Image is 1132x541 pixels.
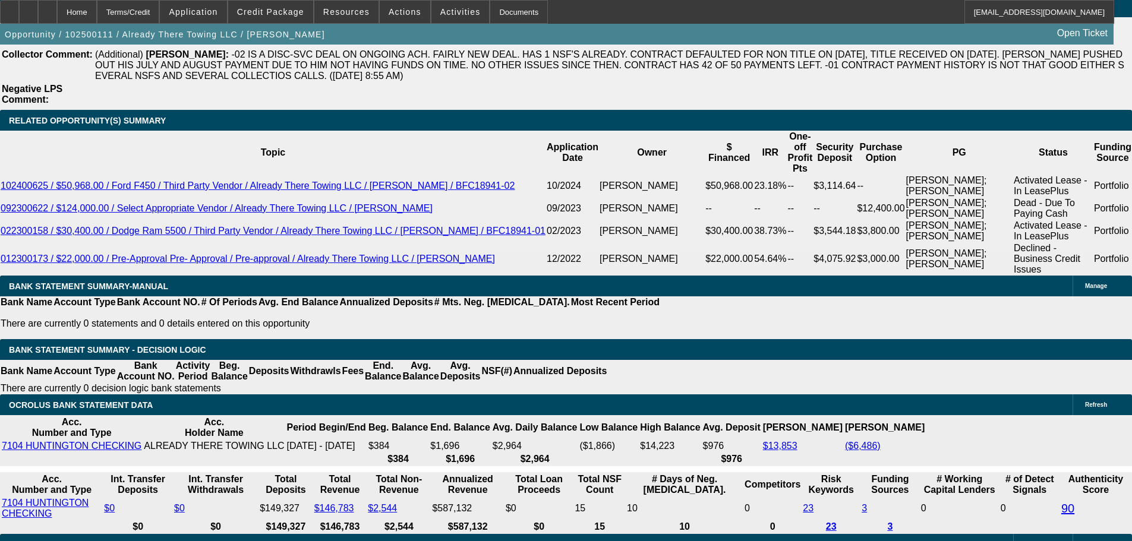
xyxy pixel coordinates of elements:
[546,131,599,175] th: Application Date
[574,497,625,520] td: 15
[481,360,513,382] th: NSF(#)
[2,441,141,451] a: 7104 HUNTINGTON CHECKING
[1093,131,1132,175] th: Funding Source
[1093,242,1132,276] td: Portfolio
[763,441,797,451] a: $13,853
[95,49,143,59] span: (Additional)
[402,360,439,382] th: Avg. Balance
[1,203,433,213] a: 092300622 / $124,000.00 / Select Appropriate Vendor / Already There Towing LLC / [PERSON_NAME]
[599,197,705,220] td: [PERSON_NAME]
[286,416,367,439] th: Period Begin/End
[546,197,599,220] td: 09/2023
[431,521,504,533] th: $587,132
[431,473,504,496] th: Annualized Revenue
[574,473,625,496] th: Sum of the Total NSF Count and Total Overdraft Fee Count from Ocrolus
[492,453,578,465] th: $2,964
[639,440,701,452] td: $14,223
[1052,23,1112,43] a: Open Ticket
[844,416,925,439] th: [PERSON_NAME]
[626,473,743,496] th: # Days of Neg. [MEDICAL_DATA].
[1013,197,1093,220] td: Dead - Due To Paying Cash
[826,521,837,531] a: 23
[259,521,312,533] th: $149,327
[505,473,573,496] th: Total Loan Proceeds
[856,197,905,220] td: $12,400.00
[143,440,285,452] td: ALREADY THERE TOWING LLC
[368,503,397,513] a: $2,544
[380,1,430,23] button: Actions
[1,226,545,236] a: 022300158 / $30,400.00 / Dodge Ram 5500 / Third Party Vendor / Already There Towing LLC / [PERSON...
[702,416,761,439] th: Avg. Deposit
[314,503,354,513] a: $146,783
[323,7,370,17] span: Resources
[505,497,573,520] td: $0
[574,521,625,533] th: 15
[1013,131,1093,175] th: Status
[339,296,433,308] th: Annualized Deposits
[546,220,599,242] td: 02/2023
[146,49,229,59] b: [PERSON_NAME]:
[705,197,753,220] td: --
[599,175,705,197] td: [PERSON_NAME]
[1061,473,1131,496] th: Authenticity Score
[104,503,115,513] a: $0
[9,281,168,291] span: BANK STATEMENT SUMMARY-MANUAL
[546,242,599,276] td: 12/2022
[744,497,801,520] td: 0
[367,521,430,533] th: $2,544
[813,197,856,220] td: --
[9,400,153,410] span: OCROLUS BANK STATEMENT DATA
[53,360,116,382] th: Account Type
[2,49,93,59] b: Collector Comment:
[570,296,660,308] th: Most Recent Period
[314,521,367,533] th: $146,783
[286,440,367,452] td: [DATE] - [DATE]
[813,220,856,242] td: $3,544.18
[368,416,428,439] th: Beg. Balance
[1,416,142,439] th: Acc. Number and Type
[702,440,761,452] td: $976
[705,242,753,276] td: $22,000.00
[440,7,481,17] span: Activities
[1000,473,1060,496] th: # of Detect Signals
[599,220,705,242] td: [PERSON_NAME]
[210,360,248,382] th: Beg. Balance
[787,220,813,242] td: --
[95,49,1124,81] span: -02 IS A DISC-SVC DEAL ON ONGOING ACH. FAIRLY NEW DEAL. HAS 1 NSF'S ALREADY. CONTRACT DEFAULTED F...
[1013,242,1093,276] td: Declined - Business Credit Issues
[342,360,364,382] th: Fees
[432,503,503,514] div: $587,132
[887,521,893,531] a: 3
[787,197,813,220] td: --
[920,473,999,496] th: # Working Capital Lenders
[2,84,62,105] b: Negative LPS Comment:
[762,416,843,439] th: [PERSON_NAME]
[1,181,515,191] a: 102400625 / $50,968.00 / Ford F450 / Third Party Vendor / Already There Towing LLC / [PERSON_NAME...
[906,242,1013,276] td: [PERSON_NAME]; [PERSON_NAME]
[599,242,705,276] td: [PERSON_NAME]
[430,416,490,439] th: End. Balance
[201,296,258,308] th: # Of Periods
[744,473,801,496] th: Competitors
[744,521,801,533] th: 0
[434,296,570,308] th: # Mts. Neg. [MEDICAL_DATA].
[753,131,787,175] th: IRR
[505,521,573,533] th: $0
[753,175,787,197] td: 23.18%
[314,473,367,496] th: Total Revenue
[626,497,743,520] td: 10
[430,440,490,452] td: $1,696
[5,30,325,39] span: Opportunity / 102500111 / Already There Towing LLC / [PERSON_NAME]
[753,197,787,220] td: --
[389,7,421,17] span: Actions
[813,131,856,175] th: Security Deposit
[787,175,813,197] td: --
[248,360,290,382] th: Deposits
[1093,220,1132,242] td: Portfolio
[1093,175,1132,197] td: Portfolio
[639,416,701,439] th: High Balance
[856,175,905,197] td: --
[237,7,304,17] span: Credit Package
[440,360,481,382] th: Avg. Deposits
[492,416,578,439] th: Avg. Daily Balance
